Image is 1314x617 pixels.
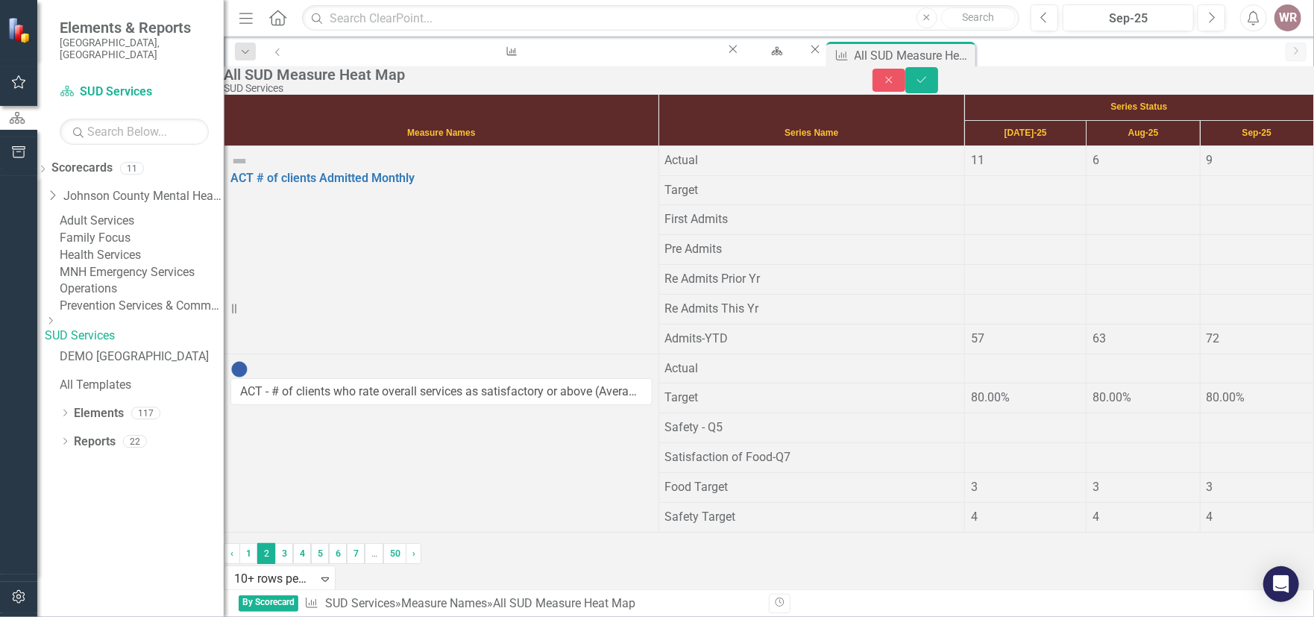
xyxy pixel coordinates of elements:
span: Safety - Q5 [665,420,723,434]
div: Aug-25 [1093,127,1193,140]
a: 1 [239,543,257,564]
a: SUD Services [45,328,224,345]
a: Scorecards [51,160,113,177]
span: Actual [665,153,699,167]
div: Open Intercom Messenger [1263,566,1299,602]
a: 7 [347,543,365,564]
a: Family Focus [60,230,224,247]
div: 11 [120,162,144,175]
span: 80.00% [1207,390,1245,404]
span: 80.00% [1093,390,1131,404]
div: ACT - # of clients who rate overall services as satisfactory or above (Average of 4 out of 5 rating) [307,56,712,75]
input: Search ClearPoint... [302,5,1019,31]
a: Welcome [741,42,808,60]
a: 4 [293,543,311,564]
input: Name [230,378,653,406]
small: [GEOGRAPHIC_DATA], [GEOGRAPHIC_DATA] [60,37,209,61]
a: 5 [311,543,329,564]
a: ACT - # of clients who rate overall services as satisfactory or above (Average of 4 out of 5 rating) [293,42,726,60]
span: 57 [971,331,984,345]
a: Elements [74,405,124,422]
span: 2 [257,543,275,564]
div: [DATE]-25 [971,127,1081,140]
span: 63 [1093,331,1106,345]
span: Food Target [665,480,729,494]
span: Actual [665,361,699,375]
span: Admits-YTD [665,331,729,345]
span: Target [665,183,699,197]
button: Sep-25 [1063,4,1194,31]
div: Series Status [971,101,1307,113]
span: 4 [1207,510,1213,524]
span: 4 [1093,510,1099,524]
div: Series Name [665,127,958,140]
input: Search Below... [60,119,209,145]
span: First Admits [665,212,729,226]
span: Re Admits Prior Yr [665,272,761,286]
a: DEMO [GEOGRAPHIC_DATA] [60,348,224,366]
a: Adult Services [60,213,224,230]
a: All Templates [60,377,224,394]
a: 3 [275,543,293,564]
span: Elements & Reports [60,19,209,37]
a: Operations [60,281,224,298]
div: All SUD Measure Heat Map [224,66,843,83]
img: Not Defined [230,152,248,170]
span: Satisfaction of Food-Q7 [665,450,791,464]
div: Sep-25 [1207,127,1307,140]
span: 11 [971,153,984,167]
div: Sep-25 [1068,10,1189,28]
img: No Information [230,360,248,378]
a: Health Services [60,247,224,264]
a: Measure Names [401,596,487,610]
a: 6 [329,543,347,564]
span: › [412,548,415,559]
span: 9 [1207,153,1213,167]
a: 50 [383,543,406,564]
a: ACT # of clients Admitted Monthly [230,171,415,185]
span: Safety Target [665,510,736,524]
span: 3 [1093,480,1099,494]
span: Search [962,11,994,23]
span: Re Admits This Yr [665,301,759,316]
div: 117 [131,407,160,419]
img: ClearPoint Strategy [7,17,34,43]
div: Welcome [754,56,794,75]
div: All SUD Measure Heat Map [493,596,635,610]
span: 80.00% [971,390,1010,404]
div: » » [304,595,758,613]
a: MNH Emergency Services [60,264,224,281]
span: 72 [1207,331,1220,345]
div: 22 [123,435,147,448]
button: Search [941,7,1016,28]
span: 3 [1207,480,1213,494]
div: Measure Names [230,127,653,140]
a: SUD Services [60,84,209,101]
span: By Scorecard [239,595,298,613]
span: 3 [971,480,978,494]
span: 6 [1093,153,1099,167]
a: Prevention Services & Communications [60,298,224,315]
span: Pre Admits [665,242,723,256]
span: Target [665,390,699,404]
span: 4 [971,510,978,524]
a: SUD Services [325,596,395,610]
div: All SUD Measure Heat Map [855,46,972,65]
button: WR [1274,4,1301,31]
a: Johnson County Mental Health [63,188,224,205]
a: Reports [74,433,116,451]
div: SUD Services [224,83,843,94]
